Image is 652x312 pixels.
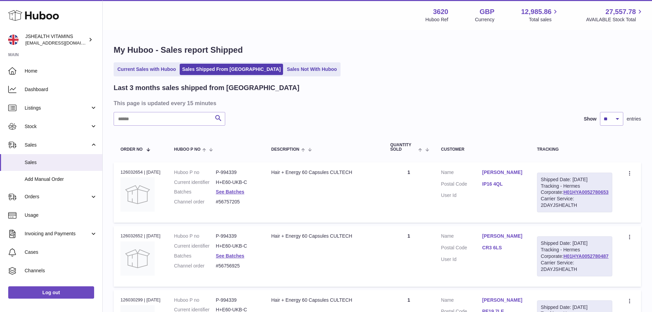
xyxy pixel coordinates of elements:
[216,253,244,259] a: See Batches
[114,83,299,92] h2: Last 3 months sales shipped from [GEOGRAPHIC_DATA]
[537,173,612,212] div: Tracking - Hermes Corporate:
[425,16,448,23] div: Huboo Ref
[482,245,523,251] a: CR3 6LS
[441,147,523,152] div: Customer
[25,86,97,93] span: Dashboard
[521,7,559,23] a: 12,985.86 Total sales
[25,230,90,237] span: Invoicing and Payments
[271,297,376,303] div: Hair + Energy 60 Capsules CULTECH
[563,253,609,259] a: H01HYA0052780487
[25,267,97,274] span: Channels
[441,181,482,189] dt: Postal Code
[174,253,216,259] dt: Batches
[584,116,597,122] label: Show
[174,199,216,205] dt: Channel order
[441,233,482,241] dt: Name
[271,147,299,152] span: Description
[586,16,644,23] span: AVAILABLE Stock Total
[114,99,639,107] h3: This page is updated every 15 minutes
[216,169,258,176] dd: P-994339
[441,297,482,305] dt: Name
[174,233,216,239] dt: Huboo P no
[25,249,97,255] span: Cases
[25,176,97,183] span: Add Manual Order
[25,159,97,166] span: Sales
[174,169,216,176] dt: Huboo P no
[216,243,258,249] dd: H+E60-UKB-C
[25,212,97,219] span: Usage
[441,256,482,263] dt: User Id
[25,105,90,111] span: Listings
[271,233,376,239] div: Hair + Energy 60 Capsules CULTECH
[541,240,609,247] div: Shipped Date: [DATE]
[482,297,523,303] a: [PERSON_NAME]
[174,147,201,152] span: Huboo P no
[605,7,636,16] span: 27,557.78
[174,189,216,195] dt: Batches
[482,169,523,176] a: [PERSON_NAME]
[216,179,258,186] dd: H+E60-UKB-C
[529,16,559,23] span: Total sales
[563,189,609,195] a: H01HYA0052780653
[120,297,161,303] div: 126030299 | [DATE]
[541,176,609,183] div: Shipped Date: [DATE]
[120,177,155,212] img: no-photo.jpg
[441,169,482,177] dt: Name
[114,45,641,55] h1: My Huboo - Sales report Shipped
[383,162,434,223] td: 1
[25,194,90,200] span: Orders
[433,7,448,16] strong: 3620
[180,64,283,75] a: Sales Shipped From [GEOGRAPHIC_DATA]
[174,263,216,269] dt: Channel order
[586,7,644,23] a: 27,557.78 AVAILABLE Stock Total
[216,297,258,303] dd: P-994339
[25,68,97,74] span: Home
[216,233,258,239] dd: P-994339
[216,189,244,195] a: See Batches
[537,147,612,152] div: Tracking
[627,116,641,122] span: entries
[216,199,258,205] dd: #56757205
[216,263,258,269] dd: #56756925
[25,142,90,148] span: Sales
[115,64,178,75] a: Current Sales with Huboo
[120,169,161,175] div: 126032654 | [DATE]
[482,181,523,187] a: IP16 4QL
[441,192,482,199] dt: User Id
[25,40,101,46] span: [EMAIL_ADDRESS][DOMAIN_NAME]
[284,64,339,75] a: Sales Not With Huboo
[8,286,94,299] a: Log out
[475,16,495,23] div: Currency
[441,245,482,253] dt: Postal Code
[25,33,87,46] div: JSHEALTH VITAMINS
[120,241,155,276] img: no-photo.jpg
[541,196,609,209] div: Carrier Service: 2DAYJSHEALTH
[537,236,612,276] div: Tracking - Hermes Corporate:
[482,233,523,239] a: [PERSON_NAME]
[541,304,609,311] div: Shipped Date: [DATE]
[390,143,417,152] span: Quantity Sold
[541,260,609,273] div: Carrier Service: 2DAYJSHEALTH
[174,297,216,303] dt: Huboo P no
[120,147,143,152] span: Order No
[174,243,216,249] dt: Current identifier
[480,7,494,16] strong: GBP
[383,226,434,286] td: 1
[271,169,376,176] div: Hair + Energy 60 Capsules CULTECH
[521,7,551,16] span: 12,985.86
[174,179,216,186] dt: Current identifier
[8,35,18,45] img: internalAdmin-3620@internal.huboo.com
[25,123,90,130] span: Stock
[120,233,161,239] div: 126032652 | [DATE]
